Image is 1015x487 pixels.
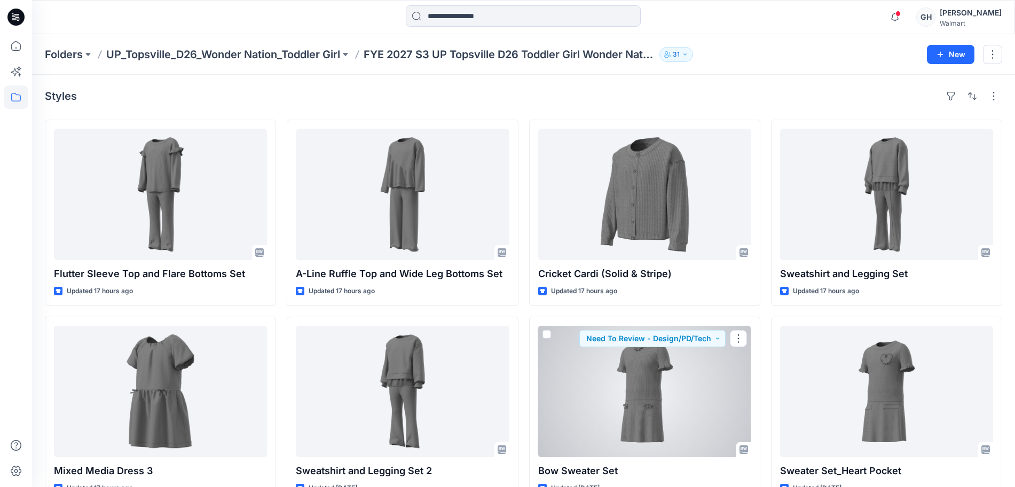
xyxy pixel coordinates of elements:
p: 31 [673,49,680,60]
p: Sweatshirt and Legging Set [780,266,993,281]
p: Updated 17 hours ago [793,286,859,297]
h4: Styles [45,90,77,103]
a: Sweatshirt and Legging Set [780,129,993,260]
p: Updated 17 hours ago [551,286,617,297]
p: Mixed Media Dress 3 [54,464,267,478]
p: Sweatshirt and Legging Set 2 [296,464,509,478]
a: Cricket Cardi (Solid & Stripe) [538,129,751,260]
p: Sweater Set_Heart Pocket [780,464,993,478]
p: Updated 17 hours ago [67,286,133,297]
p: Updated 17 hours ago [309,286,375,297]
a: Folders [45,47,83,62]
a: Mixed Media Dress 3 [54,326,267,457]
a: Sweatshirt and Legging Set 2 [296,326,509,457]
a: Bow Sweater Set [538,326,751,457]
p: FYE 2027 S3 UP Topsville D26 Toddler Girl Wonder Nation [364,47,655,62]
a: A-Line Ruffle Top and Wide Leg Bottoms Set [296,129,509,260]
p: Cricket Cardi (Solid & Stripe) [538,266,751,281]
a: Sweater Set_Heart Pocket [780,326,993,457]
button: 31 [659,47,693,62]
div: GH [916,7,935,27]
p: Flutter Sleeve Top and Flare Bottoms Set [54,266,267,281]
button: New [927,45,974,64]
p: Bow Sweater Set [538,464,751,478]
div: [PERSON_NAME] [940,6,1002,19]
a: Flutter Sleeve Top and Flare Bottoms Set [54,129,267,260]
div: Walmart [940,19,1002,27]
p: A-Line Ruffle Top and Wide Leg Bottoms Set [296,266,509,281]
a: UP_Topsville_D26_Wonder Nation_Toddler Girl [106,47,340,62]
